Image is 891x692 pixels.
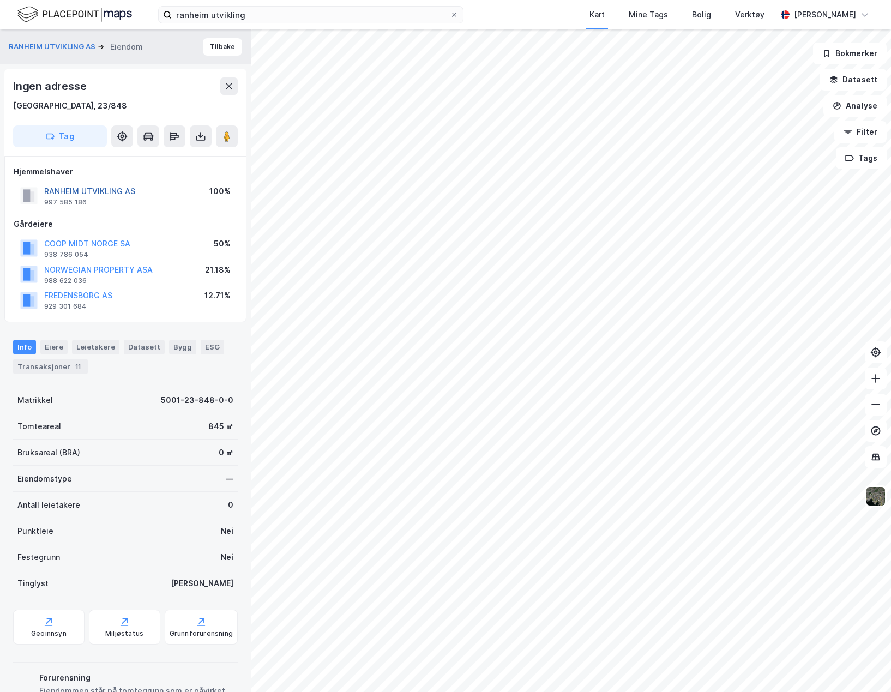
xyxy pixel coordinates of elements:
[17,5,132,24] img: logo.f888ab2527a4732fd821a326f86c7f29.svg
[44,250,88,259] div: 938 786 054
[17,394,53,407] div: Matrikkel
[73,361,83,372] div: 11
[17,577,49,590] div: Tinglyst
[17,446,80,459] div: Bruksareal (BRA)
[14,165,237,178] div: Hjemmelshaver
[219,446,233,459] div: 0 ㎡
[17,498,80,512] div: Antall leietakere
[31,629,67,638] div: Geoinnsyn
[203,38,242,56] button: Tilbake
[692,8,711,21] div: Bolig
[226,472,233,485] div: —
[171,577,233,590] div: [PERSON_NAME]
[228,498,233,512] div: 0
[17,525,53,538] div: Punktleie
[865,486,886,507] img: 9k=
[221,551,233,564] div: Nei
[214,237,231,250] div: 50%
[13,359,88,374] div: Transaksjoner
[17,420,61,433] div: Tomteareal
[14,218,237,231] div: Gårdeiere
[44,276,87,285] div: 988 622 036
[836,640,891,692] iframe: Chat Widget
[629,8,668,21] div: Mine Tags
[820,69,887,91] button: Datasett
[105,629,143,638] div: Miljøstatus
[124,340,165,354] div: Datasett
[17,472,72,485] div: Eiendomstype
[813,43,887,64] button: Bokmerker
[836,147,887,169] button: Tags
[44,302,87,311] div: 929 301 684
[794,8,856,21] div: [PERSON_NAME]
[208,420,233,433] div: 845 ㎡
[13,77,88,95] div: Ingen adresse
[205,263,231,276] div: 21.18%
[735,8,764,21] div: Verktøy
[204,289,231,302] div: 12.71%
[169,340,196,354] div: Bygg
[589,8,605,21] div: Kart
[40,340,68,354] div: Eiere
[823,95,887,117] button: Analyse
[170,629,233,638] div: Grunnforurensning
[13,125,107,147] button: Tag
[9,41,98,52] button: RANHEIM UTVIKLING AS
[161,394,233,407] div: 5001-23-848-0-0
[209,185,231,198] div: 100%
[110,40,143,53] div: Eiendom
[834,121,887,143] button: Filter
[44,198,87,207] div: 997 585 186
[17,551,60,564] div: Festegrunn
[172,7,450,23] input: Søk på adresse, matrikkel, gårdeiere, leietakere eller personer
[39,671,233,684] div: Forurensning
[836,640,891,692] div: Kontrollprogram for chat
[13,99,127,112] div: [GEOGRAPHIC_DATA], 23/848
[221,525,233,538] div: Nei
[72,340,119,354] div: Leietakere
[13,340,36,354] div: Info
[201,340,224,354] div: ESG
